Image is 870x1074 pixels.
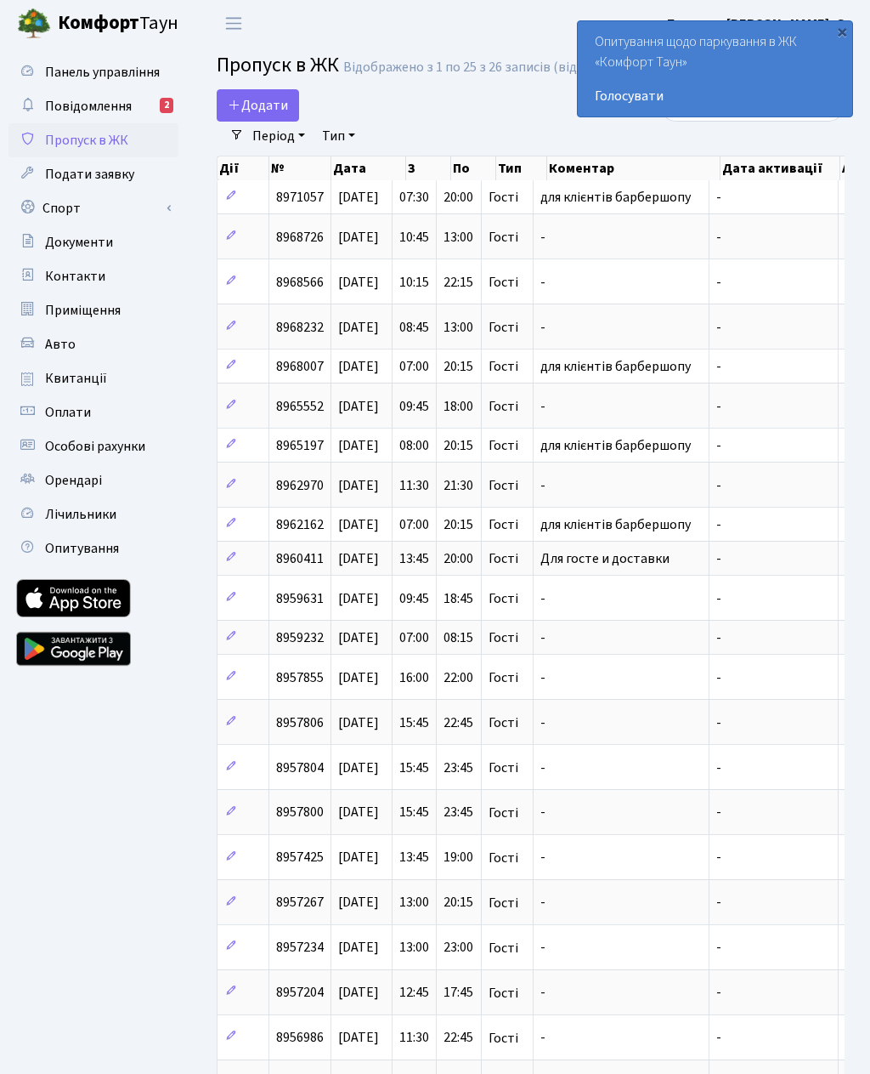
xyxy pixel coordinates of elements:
span: 8971057 [276,188,324,207]
span: - [540,397,545,416]
a: Пропуск в ЖК [8,123,178,157]
div: Відображено з 1 по 25 з 26 записів (відфільтровано з 25 записів). [343,60,737,76]
span: Гості [489,552,518,565]
span: 13:00 [443,228,473,247]
span: 16:00 [399,668,429,687]
span: 8957267 [276,894,324,912]
span: - [716,759,721,777]
span: 8962970 [276,476,324,495]
th: № [269,156,331,180]
a: Тип [315,122,362,151]
span: - [540,476,545,495]
span: 8968232 [276,318,324,337]
span: 11:30 [399,1029,429,1048]
span: Гості [489,360,518,373]
span: 08:00 [399,436,429,455]
span: Гості [489,986,518,1000]
span: Гості [489,671,518,685]
span: 20:00 [443,549,473,568]
a: Лічильники [8,497,178,531]
span: [DATE] [338,273,379,292]
span: Орендарі [45,471,102,490]
span: - [716,1029,721,1048]
a: Панель управління [8,55,178,89]
th: Коментар [547,156,720,180]
span: 09:45 [399,589,429,608]
span: Гості [489,896,518,910]
span: - [716,515,721,534]
span: 8956986 [276,1029,324,1048]
span: Гості [489,716,518,730]
span: Гості [489,806,518,820]
span: [DATE] [338,713,379,732]
span: - [716,188,721,207]
span: 8957204 [276,984,324,1003]
span: 8968566 [276,273,324,292]
a: Орендарі [8,463,178,497]
a: Приміщення [8,293,178,327]
span: 20:00 [443,188,473,207]
span: Приміщення [45,301,121,320]
span: 8959631 [276,589,324,608]
span: [DATE] [338,984,379,1003]
span: для клієнтів барбершопу [540,188,691,207]
a: Спорт [8,191,178,225]
span: 8957800 [276,804,324,822]
a: Авто [8,327,178,361]
span: Гості [489,851,518,865]
span: [DATE] [338,549,379,568]
a: Голосувати [595,86,835,106]
span: Подати заявку [45,165,134,184]
span: [DATE] [338,188,379,207]
span: 20:15 [443,436,473,455]
span: 08:45 [399,318,429,337]
span: - [540,804,545,822]
span: Контакти [45,267,105,286]
span: Гості [489,400,518,413]
span: 8960411 [276,549,324,568]
span: [DATE] [338,357,379,376]
a: Контакти [8,259,178,293]
a: Період [246,122,312,151]
span: - [716,357,721,376]
span: Гості [489,631,518,645]
span: [DATE] [338,397,379,416]
span: [DATE] [338,436,379,455]
span: 07:00 [399,628,429,647]
span: Гості [489,321,518,334]
span: Для госте и доставки [540,549,669,568]
span: 10:15 [399,273,429,292]
span: Гості [489,479,518,492]
span: 10:45 [399,228,429,247]
span: - [540,273,545,292]
span: Повідомлення [45,97,132,116]
span: 13:00 [399,894,429,912]
span: Оплати [45,403,91,422]
span: [DATE] [338,894,379,912]
span: 11:30 [399,476,429,495]
span: 8965197 [276,436,324,455]
b: Блєдних [PERSON_NAME]. О. [667,14,850,33]
span: 22:15 [443,273,473,292]
span: - [540,894,545,912]
span: 8957806 [276,713,324,732]
span: 07:30 [399,188,429,207]
span: [DATE] [338,589,379,608]
th: Тип [496,156,547,180]
span: 8957855 [276,668,324,687]
span: 17:45 [443,984,473,1003]
th: По [451,156,496,180]
span: Гості [489,439,518,452]
a: Квитанції [8,361,178,395]
span: для клієнтів барбершопу [540,515,691,534]
span: - [540,939,545,958]
span: [DATE] [338,939,379,958]
span: - [540,1029,545,1048]
span: 19:00 [443,849,473,867]
span: - [540,318,545,337]
span: [DATE] [338,628,379,647]
span: Гості [489,592,518,605]
span: - [540,228,545,247]
span: - [540,984,545,1003]
button: Переключити навігацію [212,9,255,37]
